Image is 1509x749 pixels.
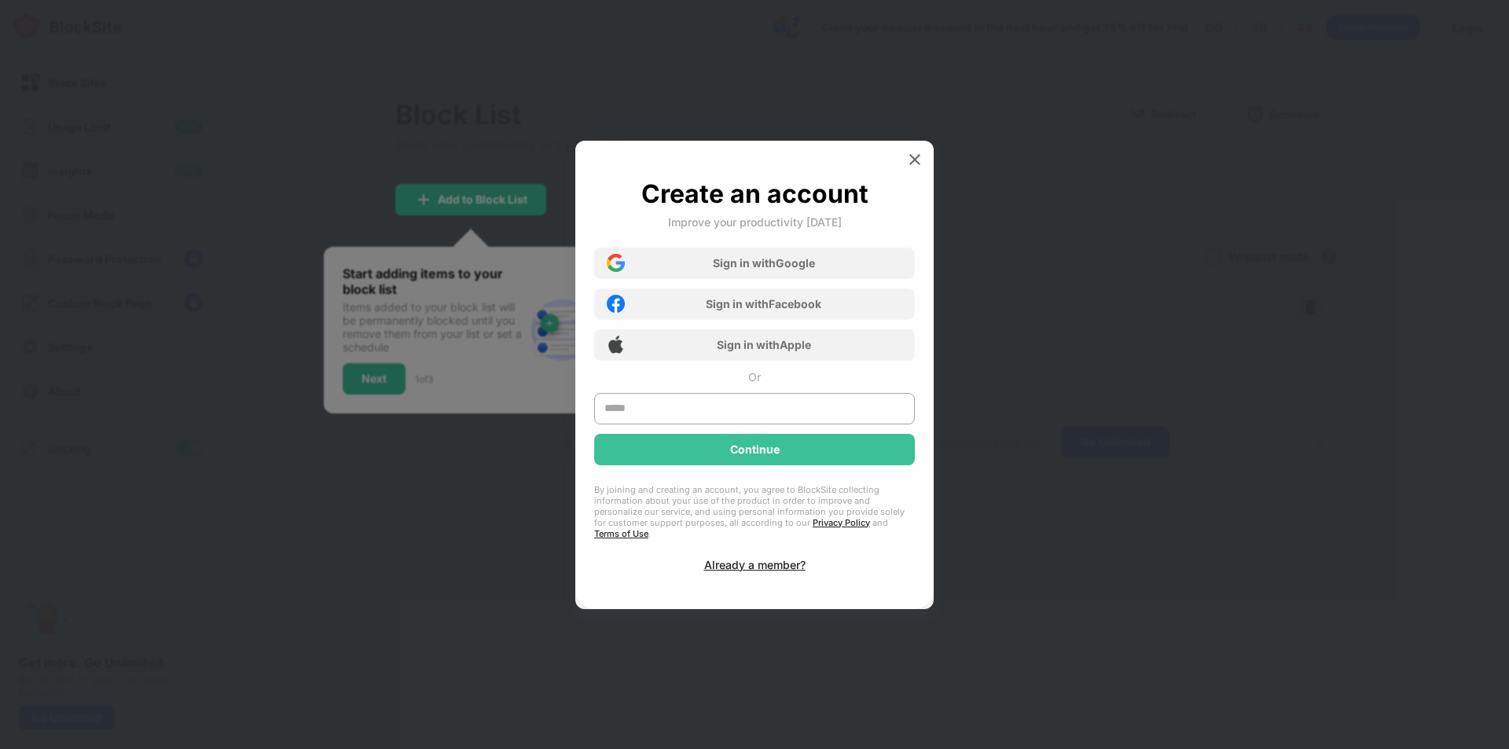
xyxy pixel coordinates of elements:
[704,558,806,571] div: Already a member?
[607,254,625,272] img: google-icon.png
[713,256,815,270] div: Sign in with Google
[717,338,811,351] div: Sign in with Apple
[607,295,625,313] img: facebook-icon.png
[706,297,821,310] div: Sign in with Facebook
[594,528,648,539] a: Terms of Use
[748,370,761,384] div: Or
[607,336,625,354] img: apple-icon.png
[594,484,915,539] div: By joining and creating an account, you agree to BlockSite collecting information about your use ...
[730,443,780,456] div: Continue
[668,215,842,229] div: Improve your productivity [DATE]
[813,517,870,528] a: Privacy Policy
[641,178,868,209] div: Create an account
